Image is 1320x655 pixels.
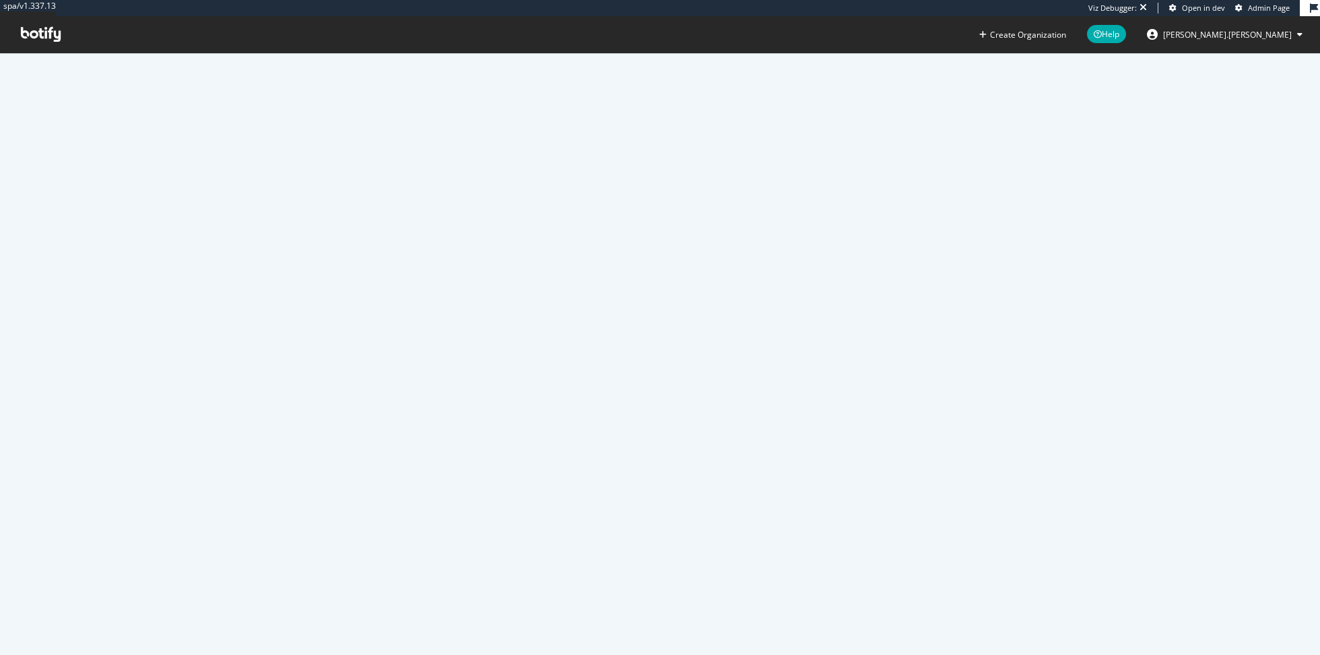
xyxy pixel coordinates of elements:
span: Help [1087,25,1126,43]
span: Open in dev [1182,3,1225,13]
div: Viz Debugger: [1088,3,1137,13]
a: Admin Page [1235,3,1290,13]
span: Admin Page [1248,3,1290,13]
button: [PERSON_NAME].[PERSON_NAME] [1136,24,1313,45]
button: Create Organization [979,28,1067,41]
a: Open in dev [1169,3,1225,13]
span: ryan.flanagan [1163,29,1292,40]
